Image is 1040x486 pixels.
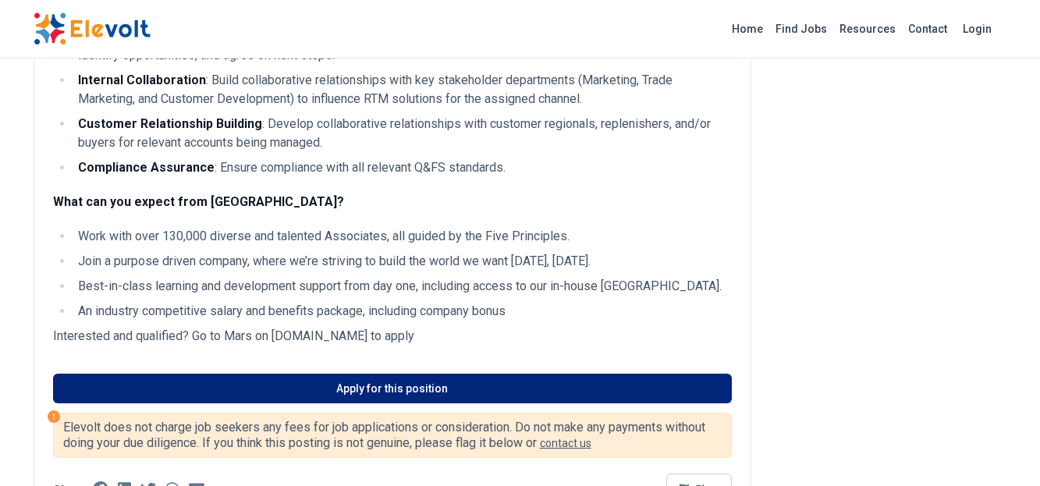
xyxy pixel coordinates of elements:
[73,71,732,108] li: : Build collaborative relationships with key stakeholder departments (Marketing, Trade Marketing,...
[769,16,833,41] a: Find Jobs
[73,277,732,296] li: Best-in-class learning and development support from day one, including access to our in-house [GE...
[73,158,732,177] li: : Ensure compliance with all relevant Q&FS standards.
[726,16,769,41] a: Home
[73,302,732,321] li: An industry competitive salary and benefits package, including company bonus
[78,116,262,131] strong: Customer Relationship Building
[962,411,1040,486] iframe: Chat Widget
[73,252,732,271] li: Join a purpose driven company, where we’re striving to build the world we want [DATE], [DATE].
[53,374,732,403] a: Apply for this position
[833,16,902,41] a: Resources
[78,160,215,175] strong: Compliance Assurance
[73,227,732,246] li: Work with over 130,000 diverse and talented Associates, all guided by the Five Principles.
[53,194,344,209] strong: What can you expect from [GEOGRAPHIC_DATA]?
[78,73,206,87] strong: Internal Collaboration
[53,327,732,346] p: Interested and qualified? Go to Mars on [DOMAIN_NAME] to apply
[63,420,722,451] p: Elevolt does not charge job seekers any fees for job applications or consideration. Do not make a...
[540,437,591,449] a: contact us
[902,16,953,41] a: Contact
[34,12,151,45] img: Elevolt
[73,115,732,152] li: : Develop collaborative relationships with customer regionals, replenishers, and/or buyers for re...
[953,13,1001,44] a: Login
